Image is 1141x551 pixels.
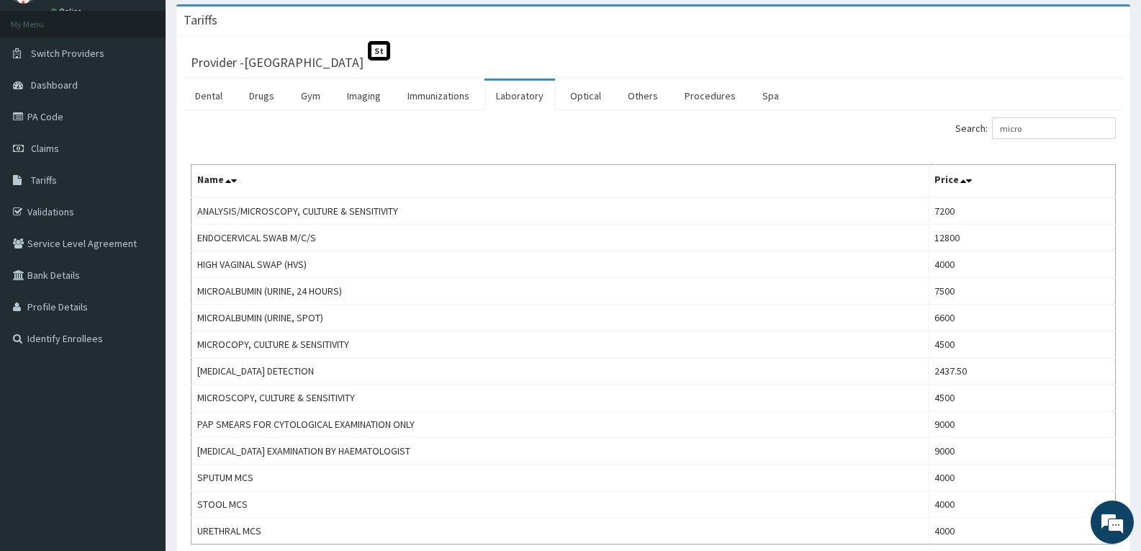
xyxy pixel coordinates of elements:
td: URETHRAL MCS [191,518,929,545]
a: Procedures [673,81,747,111]
td: ENDOCERVICAL SWAB M/C/S [191,225,929,251]
td: STOOL MCS [191,491,929,518]
div: Minimize live chat window [236,7,271,42]
td: 6600 [928,305,1115,331]
td: 9000 [928,438,1115,465]
span: Claims [31,142,59,155]
td: 7500 [928,278,1115,305]
a: Online [50,6,85,17]
td: MICROALBUMIN (URINE, 24 HOURS) [191,278,929,305]
a: Gym [289,81,332,111]
a: Others [616,81,669,111]
td: 9000 [928,411,1115,438]
div: Chat with us now [75,81,242,99]
td: 7200 [928,197,1115,225]
input: Search: [992,117,1116,139]
img: d_794563401_company_1708531726252_794563401 [27,72,58,108]
td: HIGH VAGINAL SWAP (HVS) [191,251,929,278]
td: 12800 [928,225,1115,251]
span: Dashboard [31,79,78,91]
th: Price [928,165,1115,198]
td: ANALYSIS/MICROSCOPY, CULTURE & SENSITIVITY [191,197,929,225]
th: Name [191,165,929,198]
label: Search: [955,117,1116,139]
textarea: Type your message and hit 'Enter' [7,393,274,444]
td: MICROSCOPY, CULTURE & SENSITIVITY [191,385,929,411]
a: Spa [751,81,790,111]
td: [MEDICAL_DATA] DETECTION [191,358,929,385]
td: PAP SMEARS FOR CYTOLOGICAL EXAMINATION ONLY [191,411,929,438]
span: We're online! [84,182,199,327]
a: Dental [184,81,234,111]
td: 4000 [928,251,1115,278]
a: Imaging [335,81,392,111]
td: 4000 [928,518,1115,545]
td: 4000 [928,491,1115,518]
h3: Provider - [GEOGRAPHIC_DATA] [191,56,364,69]
td: MICROALBUMIN (URINE, SPOT) [191,305,929,331]
span: St [368,41,390,61]
td: MICROCOPY, CULTURE & SENSITIVITY [191,331,929,358]
a: Drugs [238,81,286,111]
span: Switch Providers [31,47,104,60]
td: 4500 [928,331,1115,358]
a: Immunizations [396,81,481,111]
a: Optical [559,81,613,111]
td: SPUTUM MCS [191,465,929,491]
td: 2437.50 [928,358,1115,385]
td: [MEDICAL_DATA] EXAMINATION BY HAEMATOLOGIST [191,438,929,465]
h3: Tariffs [184,14,217,27]
td: 4500 [928,385,1115,411]
span: Tariffs [31,174,57,187]
td: 4000 [928,465,1115,491]
a: Laboratory [484,81,555,111]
